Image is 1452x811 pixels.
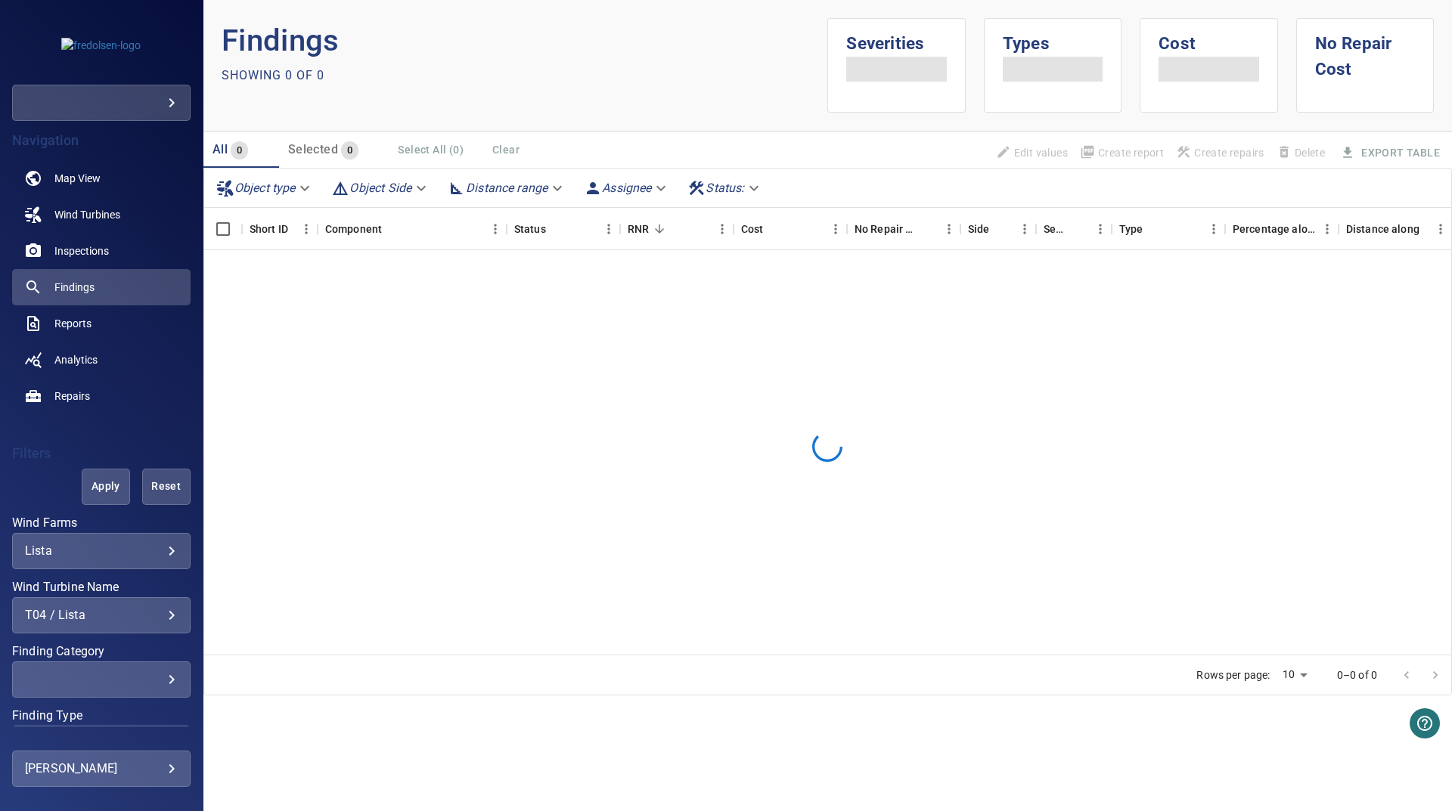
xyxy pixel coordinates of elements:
span: Apply the latest inspection filter to create repairs [1170,140,1270,166]
div: Type [1119,208,1143,250]
span: Repairs [54,388,90,404]
label: Finding Category [12,645,191,658]
button: Menu [938,218,960,240]
button: Menu [1202,218,1225,240]
button: Reset [142,469,191,505]
label: Wind Farms [12,517,191,529]
a: findings active [12,269,191,305]
div: Finding Type [12,726,191,762]
div: Cost [734,208,847,250]
div: Component [318,208,507,250]
span: All [213,142,228,156]
span: Inspections [54,243,109,258]
button: Menu [711,218,734,240]
span: Reports [54,316,92,331]
a: inspections noActive [12,233,191,269]
a: repairs noActive [12,378,191,414]
div: Object type [210,175,320,201]
span: Findings that are included in repair orders will not be updated [990,140,1074,166]
div: Distance along [1339,208,1452,250]
button: Sort [763,218,784,240]
div: Severity [1044,208,1068,250]
button: Menu [1089,218,1112,240]
p: Rows per page: [1196,667,1270,683]
div: Distance range [442,175,572,201]
div: Assignee [578,175,675,201]
h1: Severities [846,19,946,57]
div: [PERSON_NAME] [25,757,178,781]
div: fredolsen [12,85,191,121]
p: 0–0 of 0 [1337,667,1377,683]
div: Wind Farms [12,533,191,569]
a: windturbines noActive [12,197,191,233]
h1: Types [1003,19,1103,57]
h4: Navigation [12,133,191,148]
button: Menu [1316,218,1339,240]
label: Finding Type [12,710,191,722]
button: Apply [82,469,130,505]
em: Distance range [466,181,548,195]
button: Sort [382,218,403,240]
div: Finding Category [12,661,191,698]
div: Wind Turbine Name [12,597,191,633]
button: Menu [1013,218,1036,240]
p: Showing 0 of 0 [222,67,324,85]
a: map noActive [12,160,191,197]
p: Findings [222,18,828,63]
div: Percentage along [1233,208,1316,250]
em: Object Side [349,181,411,195]
div: No Repair Cost [847,208,960,250]
em: Object type [234,181,296,195]
div: Projected additional costs incurred by waiting 1 year to repair. This is a function of possible i... [855,208,917,250]
div: Distance along [1346,208,1419,250]
div: Status [507,208,620,250]
button: Sort [649,218,670,240]
div: Object Side [325,175,436,201]
span: Analytics [54,352,98,367]
h1: No Repair Cost [1315,19,1415,82]
button: Menu [597,218,620,240]
div: Lista [25,543,178,558]
h4: Filters [12,446,191,461]
span: Apply [101,477,111,496]
em: Assignee [602,181,651,195]
span: Selected [288,142,338,156]
span: Wind Turbines [54,207,120,222]
div: T04 / Lista [25,608,178,622]
div: Side [968,208,990,250]
button: Sort [546,218,567,240]
em: Status : [706,181,744,195]
span: 0 [231,142,248,159]
div: Repair Now Ratio: The ratio of the additional incurred cost of repair in 1 year and the cost of r... [628,208,649,250]
span: Findings that are included in repair orders can not be deleted [1270,140,1331,166]
div: Percentage along [1225,208,1339,250]
nav: pagination navigation [1392,663,1450,687]
a: analytics noActive [12,342,191,378]
button: Menu [1429,218,1452,240]
button: Menu [484,218,507,240]
span: Map View [54,171,101,186]
div: 10 [1277,664,1313,686]
img: fredolsen-logo [61,38,141,53]
span: Findings [54,280,95,295]
div: Short ID [250,208,288,250]
span: 0 [341,142,358,159]
div: The base labour and equipment costs to repair the finding. Does not include the loss of productio... [741,208,764,250]
div: Status: [681,175,768,201]
button: Sort [917,218,938,240]
div: Short ID [242,208,318,250]
div: Side [960,208,1036,250]
button: Sort [1068,218,1089,240]
button: Menu [295,218,318,240]
button: Menu [824,218,847,240]
div: Type [1112,208,1225,250]
div: RNR [620,208,734,250]
span: Reset [161,477,172,496]
a: reports noActive [12,305,191,342]
div: Severity [1036,208,1112,250]
div: Status [514,208,546,250]
label: Wind Turbine Name [12,581,191,593]
div: Component [325,208,382,250]
h1: Cost [1159,19,1258,57]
